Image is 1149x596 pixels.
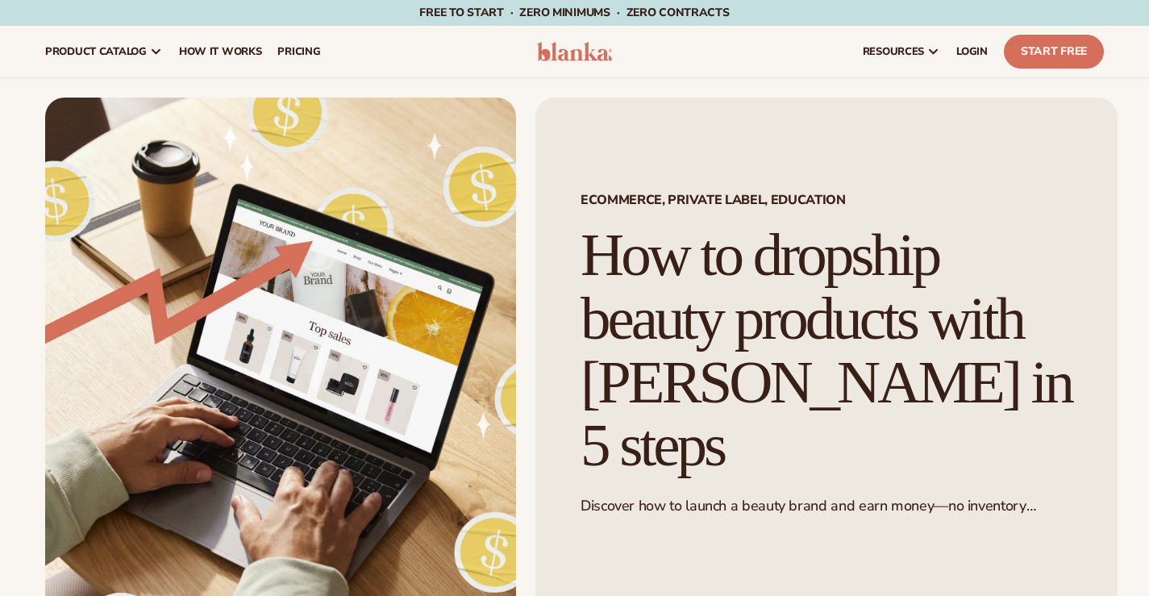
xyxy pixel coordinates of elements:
[45,45,147,58] span: product catalog
[419,5,729,20] span: Free to start · ZERO minimums · ZERO contracts
[581,223,1072,477] h1: How to dropship beauty products with [PERSON_NAME] in 5 steps
[863,45,924,58] span: resources
[179,45,262,58] span: How It Works
[581,194,1072,206] span: Ecommerce, Private Label, EDUCATION
[581,497,1072,515] p: Discover how to launch a beauty brand and earn money—no inventory needed.
[37,26,171,77] a: product catalog
[855,26,948,77] a: resources
[1004,35,1104,69] a: Start Free
[277,45,320,58] span: pricing
[948,26,996,77] a: LOGIN
[269,26,328,77] a: pricing
[171,26,270,77] a: How It Works
[956,45,988,58] span: LOGIN
[537,42,613,61] img: logo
